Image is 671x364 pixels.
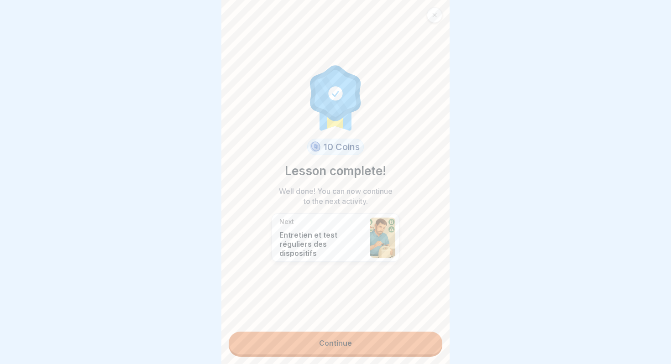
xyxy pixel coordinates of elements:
p: Well done! You can now continue to the next activity. [276,186,395,206]
p: Lesson complete! [285,162,386,180]
div: 10 Coins [307,139,364,155]
a: Continue [229,332,442,354]
img: completion.svg [305,63,366,131]
img: coin.svg [309,140,322,154]
p: Entretien et test réguliers des dispositifs [279,230,365,258]
p: Next [279,218,365,226]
